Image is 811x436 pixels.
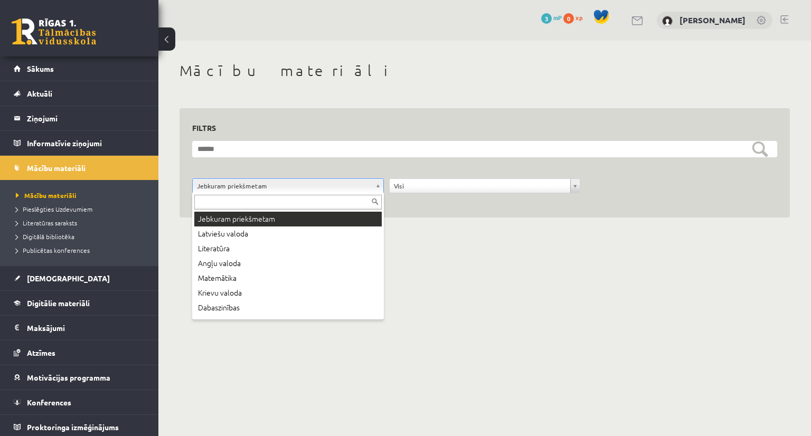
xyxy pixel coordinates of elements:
[194,241,382,256] div: Literatūra
[194,226,382,241] div: Latviešu valoda
[194,300,382,315] div: Dabaszinības
[194,286,382,300] div: Krievu valoda
[194,212,382,226] div: Jebkuram priekšmetam
[194,271,382,286] div: Matemātika
[194,256,382,271] div: Angļu valoda
[194,315,382,330] div: Datorika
